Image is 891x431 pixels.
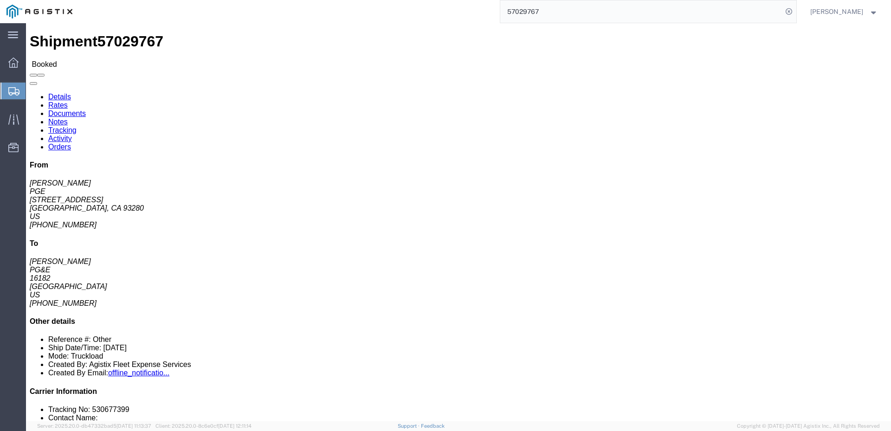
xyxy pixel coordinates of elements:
span: Server: 2025.20.0-db47332bad5 [37,423,151,429]
iframe: FS Legacy Container [26,23,891,421]
span: [DATE] 12:11:14 [218,423,252,429]
img: logo [6,5,72,19]
a: Support [398,423,421,429]
span: [DATE] 11:13:37 [116,423,151,429]
button: [PERSON_NAME] [810,6,878,17]
span: Copyright © [DATE]-[DATE] Agistix Inc., All Rights Reserved [737,422,880,430]
span: Joe Torres [810,6,863,17]
a: Feedback [421,423,445,429]
span: Client: 2025.20.0-8c6e0cf [155,423,252,429]
input: Search for shipment number, reference number [500,0,782,23]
